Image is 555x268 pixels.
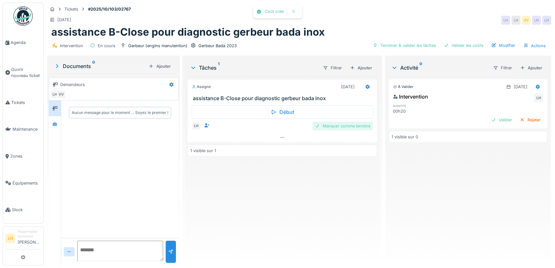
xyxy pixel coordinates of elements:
div: Documents [54,62,146,70]
h3: assistance B-Close pour diagnostic gerbeur bada inox [193,95,374,101]
li: LH [5,234,15,243]
div: 1 visible sur 1 [190,148,216,154]
a: Équipements [3,170,43,197]
a: Agenda [3,29,43,56]
div: [DATE] [514,84,527,90]
div: 00h20 [393,108,442,114]
div: Ajouter [518,64,545,72]
sup: 0 [419,64,422,72]
div: Activité [391,64,488,72]
div: Gerbeur (engins manutention) [128,43,187,49]
span: Équipements [12,180,41,186]
div: LH [542,16,551,25]
span: Tickets [11,99,41,106]
div: LH [501,16,510,25]
div: LH [511,16,520,25]
div: Tâches [190,64,318,72]
span: Zones [10,153,41,159]
div: Intervention [60,43,83,49]
span: Maintenance [12,126,41,132]
span: Agenda [11,39,41,46]
div: LH [192,121,201,130]
div: Ajouter [146,62,173,71]
span: Ouvrir nouveau ticket [11,66,41,79]
div: VV [522,16,531,25]
h1: assistance B-Close pour diagnostic gerbeur bada inox [51,26,325,38]
div: Valider [489,116,515,124]
sup: 1 [218,64,220,72]
div: Gerbeur Bada 2023 [198,43,237,49]
span: Stock [12,207,41,213]
div: [DATE] [57,17,71,23]
div: Modifier [489,41,518,50]
div: Marquer comme terminé [312,122,373,130]
a: Stock [3,196,43,223]
div: Terminer & valider les tâches [370,41,439,50]
strong: #2025/10/103/02767 [86,6,133,12]
a: LH Responsable technicien[PERSON_NAME] [5,229,41,249]
div: En cours [98,43,115,49]
div: [DATE] [341,84,355,90]
div: 1 visible sur 0 [392,134,418,140]
div: À valider [393,84,413,90]
li: [PERSON_NAME] [18,229,41,248]
div: Ajouter [347,64,375,72]
div: Responsable technicien [18,229,41,239]
div: Début [192,105,373,119]
a: Zones [3,143,43,170]
div: VV [57,90,66,99]
div: LH [50,90,59,99]
div: Actions [520,41,549,50]
div: Tickets [64,6,78,12]
a: Maintenance [3,116,43,143]
div: LH [534,93,543,102]
a: Ouvrir nouveau ticket [3,56,43,89]
div: Demandeurs [60,82,85,88]
div: Filtrer [490,63,515,73]
a: Tickets [3,89,43,116]
div: LH [532,16,541,25]
div: Intervention [393,93,428,100]
div: Filtrer [320,63,345,73]
div: Assigné [192,84,211,90]
div: Valider les coûts [441,41,486,50]
h6: quantité [393,104,442,108]
sup: 0 [92,62,95,70]
div: Coût créé [265,9,284,14]
div: Rejeter [517,116,543,124]
img: Badge_color-CXgf-gQk.svg [13,6,33,26]
div: Aucun message pour le moment … Soyez le premier ! [72,110,168,116]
